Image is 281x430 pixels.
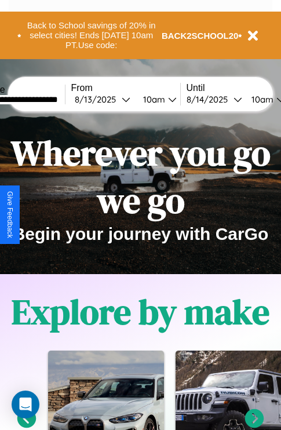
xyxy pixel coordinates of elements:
b: BACK2SCHOOL20 [162,31,239,41]
label: From [71,83,180,93]
div: 8 / 14 / 2025 [187,94,233,105]
button: 8/13/2025 [71,93,134,105]
div: 10am [137,94,168,105]
div: 10am [246,94,276,105]
button: 10am [134,93,180,105]
div: Open Intercom Messenger [12,391,39,418]
button: Back to School savings of 20% in select cities! Ends [DATE] 10am PT.Use code: [21,17,162,53]
h1: Explore by make [12,288,269,336]
div: 8 / 13 / 2025 [75,94,122,105]
div: Give Feedback [6,191,14,238]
